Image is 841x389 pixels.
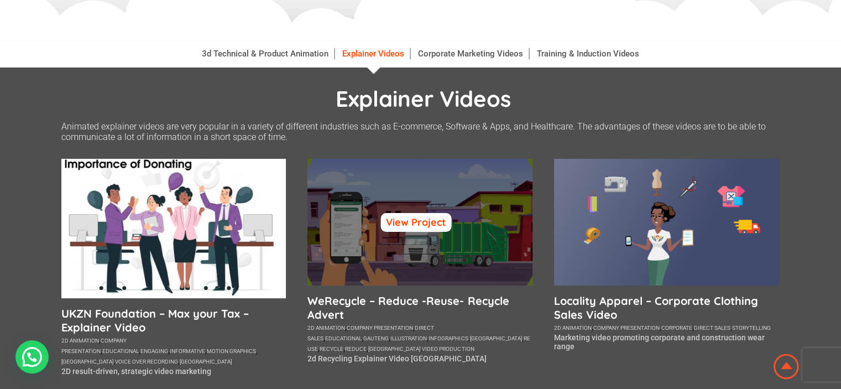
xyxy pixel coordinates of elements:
[347,325,413,331] a: company presentation
[380,213,451,232] a: View Project
[771,352,801,381] img: Animation Studio South Africa
[61,359,113,365] a: [GEOGRAPHIC_DATA]
[422,346,474,352] a: video production
[207,348,256,354] a: motion graphics
[661,325,692,331] a: corporate
[694,325,730,331] a: direct sales
[307,294,532,321] a: WeRecycle – Reduce -Reuse- Recycle Advert
[170,348,205,354] a: informative
[307,321,532,353] div: , , , , , , , , , , , ,
[307,325,345,331] a: 2d animation
[469,335,521,341] a: [GEOGRAPHIC_DATA]
[115,359,178,365] a: voice over recording
[412,48,529,59] a: Corporate Marketing Videos
[554,325,592,331] a: 2d animation
[390,335,427,341] a: illustration
[554,294,779,321] a: Locality Apparel – Corporate Clothing Sales Video
[61,334,286,366] div: , , , , , , , ,
[61,367,286,376] p: 2D result-driven, strategic video marketing
[363,335,389,341] a: gauteng
[180,359,232,365] a: [GEOGRAPHIC_DATA]
[140,348,168,354] a: engaging
[593,325,660,331] a: company presentation
[554,321,779,332] div: , , , ,
[732,325,771,331] a: storytelling
[61,338,99,344] a: 2d animation
[61,307,286,334] a: UKZN Foundation – Max your Tax – Explainer Video
[307,354,532,363] p: 2d Recycling Explainer Video [GEOGRAPHIC_DATA]
[61,121,780,142] p: Animated explainer videos are very popular in a variety of different industries such as E-commerc...
[531,48,645,59] a: Training & Induction Videos
[102,348,139,354] a: educational
[337,48,410,59] a: Explainer Videos
[67,85,780,112] h1: Explainer Videos
[345,346,367,352] a: reduce
[320,346,343,352] a: recycle
[325,335,362,341] a: educational
[554,333,779,351] p: Marketing video promoting corporate and construction wear range
[196,48,335,59] a: 3d Technical & Product Animation
[429,335,468,341] a: infographics
[368,346,420,352] a: [GEOGRAPHIC_DATA]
